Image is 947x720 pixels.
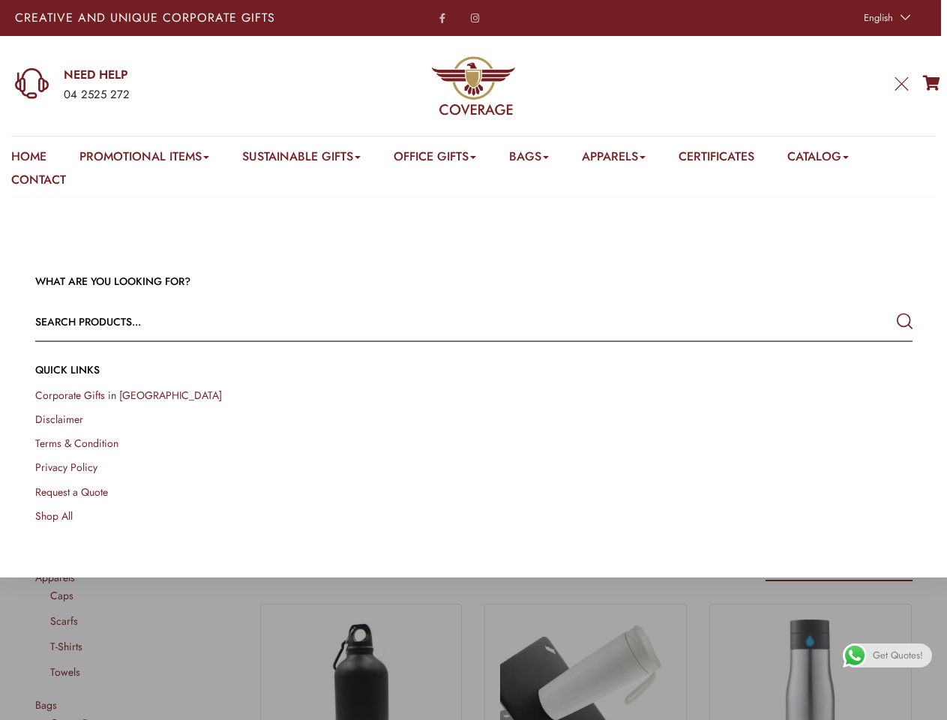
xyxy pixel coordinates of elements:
a: Shop All [35,508,73,523]
a: Catalog [787,148,849,171]
a: Corporate Gifts in [GEOGRAPHIC_DATA] [35,388,222,403]
p: Creative and Unique Corporate Gifts [15,12,371,24]
a: Promotional Items [79,148,209,171]
a: NEED HELP [64,67,308,83]
a: Contact [11,171,66,194]
h3: WHAT ARE YOU LOOKING FOR? [35,274,913,289]
a: Certificates [679,148,754,171]
a: English [856,7,914,28]
span: English [864,10,893,25]
a: Terms & Condition [35,436,118,451]
a: Office Gifts [394,148,476,171]
a: Apparels [582,148,646,171]
a: Home [11,148,46,171]
span: Get Quotes! [873,643,923,667]
a: Privacy Policy [35,460,97,475]
input: Search products... [35,304,737,340]
a: Sustainable Gifts [242,148,361,171]
a: Request a Quote [35,484,108,499]
div: 04 2525 272 [64,85,308,105]
h4: QUICK LINKs [35,362,913,377]
a: Disclaimer [35,412,83,427]
a: Bags [509,148,549,171]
